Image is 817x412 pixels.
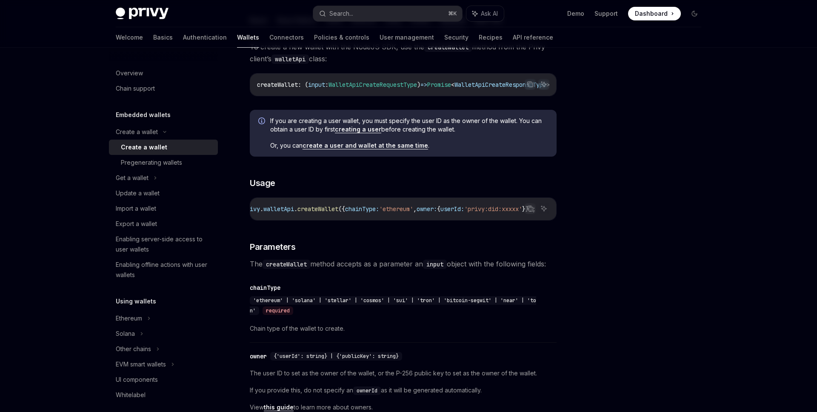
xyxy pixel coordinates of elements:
[263,205,294,213] span: walletApi
[448,10,457,17] span: ⌘ K
[250,385,557,395] span: If you provide this, do not specify an as it will be generated automatically.
[437,205,440,213] span: {
[250,368,557,378] span: The user ID to set as the owner of the wallet, or the P-256 public key to set as the owner of the...
[314,27,369,48] a: Policies & controls
[440,205,464,213] span: userId:
[116,173,149,183] div: Get a wallet
[116,203,156,214] div: Import a wallet
[538,79,549,90] button: Ask AI
[109,81,218,96] a: Chain support
[116,260,213,280] div: Enabling offline actions with user wallets
[274,353,399,360] span: {'userId': string} | {'publicKey': string}
[109,155,218,170] a: Pregenerating wallets
[250,323,557,334] span: Chain type of the wallet to create.
[417,205,437,213] span: owner:
[420,81,427,89] span: =>
[109,257,218,283] a: Enabling offline actions with user wallets
[538,203,549,214] button: Ask AI
[525,79,536,90] button: Copy the contents from the code block
[260,205,263,213] span: .
[464,205,522,213] span: 'privy:did:xxxxx'
[109,232,218,257] a: Enabling server-side access to user wallets
[250,241,295,253] span: Parameters
[109,66,218,81] a: Overview
[116,110,171,120] h5: Embedded wallets
[116,375,158,385] div: UI components
[116,27,143,48] a: Welcome
[379,205,413,213] span: 'ethereum'
[270,141,548,150] span: Or, you can .
[257,81,298,89] span: createWallet
[264,403,294,411] a: this guide
[271,54,309,64] code: walletApi
[116,296,156,306] h5: Using wallets
[109,186,218,201] a: Update a wallet
[250,258,557,270] span: The method accepts as a parameter an object with the following fields:
[313,6,462,21] button: Search...⌘K
[635,9,668,18] span: Dashboard
[109,201,218,216] a: Import a wallet
[329,81,417,89] span: WalletApiCreateRequestType
[522,205,536,213] span: }});
[153,27,173,48] a: Basics
[479,27,503,48] a: Recipes
[116,219,157,229] div: Export a wallet
[121,142,167,152] div: Create a wallet
[250,41,557,65] span: To create a new wallet with the NodeJS SDK, use the method from the Privy client’s class:
[298,81,308,89] span: : (
[258,117,267,126] svg: Info
[567,9,584,18] a: Demo
[335,126,381,133] a: creating a user
[250,297,536,314] span: 'ethereum' | 'solana' | 'stellar' | 'cosmos' | 'sui' | 'tron' | 'bitcoin-segwit' | 'near' | 'ton'
[688,7,701,20] button: Toggle dark mode
[594,9,618,18] a: Support
[338,205,345,213] span: ({
[183,27,227,48] a: Authentication
[116,188,160,198] div: Update a wallet
[451,81,454,89] span: <
[116,68,143,78] div: Overview
[263,260,310,269] code: createWallet
[269,27,304,48] a: Connectors
[454,81,546,89] span: WalletApiCreateResponseType
[380,27,434,48] a: User management
[116,234,213,255] div: Enabling server-side access to user wallets
[513,27,553,48] a: API reference
[109,387,218,403] a: Whitelabel
[250,283,280,292] div: chainType
[303,142,428,149] a: create a user and wallet at the same time
[427,81,451,89] span: Promise
[109,140,218,155] a: Create a wallet
[116,359,166,369] div: EVM smart wallets
[423,260,447,269] code: input
[413,205,417,213] span: ,
[116,127,158,137] div: Create a wallet
[109,372,218,387] a: UI components
[353,386,381,395] code: ownerId
[294,205,297,213] span: .
[481,9,498,18] span: Ask AI
[466,6,504,21] button: Ask AI
[417,81,420,89] span: )
[345,205,379,213] span: chainType:
[116,83,155,94] div: Chain support
[325,81,329,89] span: :
[263,306,293,315] div: required
[297,205,338,213] span: createWallet
[116,344,151,354] div: Other chains
[250,177,275,189] span: Usage
[628,7,681,20] a: Dashboard
[308,81,325,89] span: input
[109,216,218,232] a: Export a wallet
[444,27,468,48] a: Security
[116,8,169,20] img: dark logo
[116,329,135,339] div: Solana
[121,157,182,168] div: Pregenerating wallets
[116,390,146,400] div: Whitelabel
[270,117,548,134] span: If you are creating a user wallet, you must specify the user ID as the owner of the wallet. You c...
[329,9,353,19] div: Search...
[243,205,260,213] span: privy
[525,203,536,214] button: Copy the contents from the code block
[250,352,267,360] div: owner
[237,27,259,48] a: Wallets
